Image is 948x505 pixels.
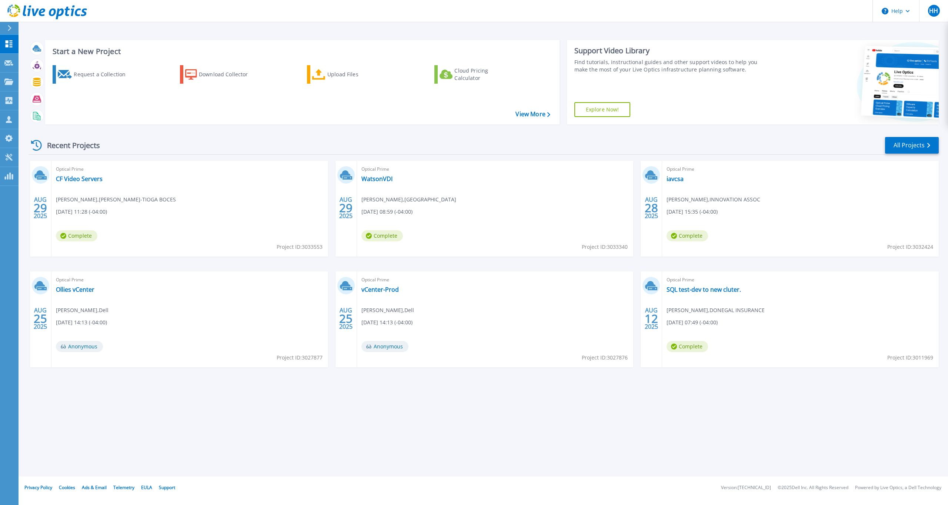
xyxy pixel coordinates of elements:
[667,208,718,216] span: [DATE] 15:35 (-04:00)
[667,195,760,204] span: [PERSON_NAME] , INNOVATION ASSOC
[327,67,387,82] div: Upload Files
[34,205,47,211] span: 29
[33,305,47,332] div: AUG 2025
[361,165,629,173] span: Optical Prime
[887,354,933,362] span: Project ID: 3011969
[454,67,514,82] div: Cloud Pricing Calculator
[645,205,658,211] span: 28
[667,306,765,314] span: [PERSON_NAME] , DONEGAL INSURANCE
[56,318,107,327] span: [DATE] 14:13 (-04:00)
[582,354,628,362] span: Project ID: 3027876
[74,67,133,82] div: Request a Collection
[361,195,456,204] span: [PERSON_NAME] , [GEOGRAPHIC_DATA]
[582,243,628,251] span: Project ID: 3033340
[721,485,771,490] li: Version: [TECHNICAL_ID]
[929,8,938,14] span: HH
[361,276,629,284] span: Optical Prime
[667,286,741,293] a: SQL test-dev to new cluter.
[339,205,353,211] span: 29
[82,484,107,491] a: Ads & Email
[515,111,550,118] a: View More
[199,67,258,82] div: Download Collector
[277,243,323,251] span: Project ID: 3033553
[33,194,47,221] div: AUG 2025
[645,315,658,322] span: 12
[667,230,708,241] span: Complete
[574,46,767,56] div: Support Video Library
[34,315,47,322] span: 25
[159,484,175,491] a: Support
[307,65,390,84] a: Upload Files
[644,194,658,221] div: AUG 2025
[434,65,517,84] a: Cloud Pricing Calculator
[113,484,134,491] a: Telemetry
[667,341,708,352] span: Complete
[887,243,933,251] span: Project ID: 3032424
[141,484,152,491] a: EULA
[574,102,631,117] a: Explore Now!
[361,341,408,352] span: Anonymous
[855,485,941,490] li: Powered by Live Optics, a Dell Technology
[667,318,718,327] span: [DATE] 07:49 (-04:00)
[361,208,413,216] span: [DATE] 08:59 (-04:00)
[361,230,403,241] span: Complete
[361,306,414,314] span: [PERSON_NAME] , Dell
[778,485,848,490] li: © 2025 Dell Inc. All Rights Reserved
[56,165,324,173] span: Optical Prime
[56,175,103,183] a: CF Video Servers
[56,341,103,352] span: Anonymous
[667,165,934,173] span: Optical Prime
[29,136,110,154] div: Recent Projects
[277,354,323,362] span: Project ID: 3027877
[56,306,109,314] span: [PERSON_NAME] , Dell
[339,315,353,322] span: 25
[361,286,399,293] a: vCenter-Prod
[53,65,135,84] a: Request a Collection
[644,305,658,332] div: AUG 2025
[53,47,550,56] h3: Start a New Project
[59,484,75,491] a: Cookies
[56,286,94,293] a: Ollies vCenter
[667,175,684,183] a: iavcsa
[56,195,176,204] span: [PERSON_NAME] , [PERSON_NAME]-TIOGA BOCES
[56,230,97,241] span: Complete
[56,276,324,284] span: Optical Prime
[180,65,263,84] a: Download Collector
[667,276,934,284] span: Optical Prime
[339,305,353,332] div: AUG 2025
[339,194,353,221] div: AUG 2025
[885,137,939,154] a: All Projects
[24,484,52,491] a: Privacy Policy
[56,208,107,216] span: [DATE] 11:28 (-04:00)
[361,318,413,327] span: [DATE] 14:13 (-04:00)
[574,58,767,73] div: Find tutorials, instructional guides and other support videos to help you make the most of your L...
[361,175,393,183] a: WatsonVDI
